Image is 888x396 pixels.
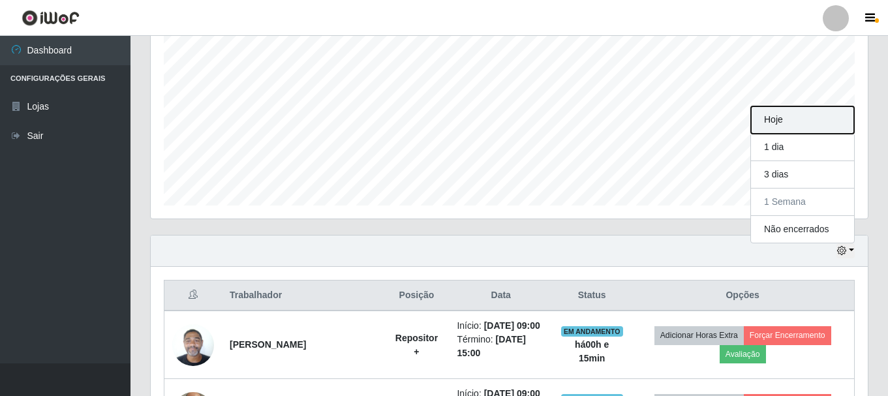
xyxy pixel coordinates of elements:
button: 1 Semana [751,189,854,216]
th: Opções [631,281,854,311]
button: Forçar Encerramento [744,326,831,344]
button: Não encerrados [751,216,854,243]
li: Término: [457,333,545,360]
strong: Repositor + [395,333,438,357]
strong: há 00 h e 15 min [575,339,609,363]
button: 3 dias [751,161,854,189]
th: Posição [384,281,449,311]
img: 1698236376428.jpeg [172,317,214,373]
th: Status [553,281,631,311]
strong: [PERSON_NAME] [230,339,306,350]
li: Início: [457,319,545,333]
button: 1 dia [751,134,854,161]
th: Data [449,281,553,311]
button: Hoje [751,106,854,134]
button: Adicionar Horas Extra [654,326,744,344]
img: CoreUI Logo [22,10,80,26]
th: Trabalhador [222,281,384,311]
button: Avaliação [720,345,766,363]
span: EM ANDAMENTO [561,326,623,337]
time: [DATE] 09:00 [484,320,540,331]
